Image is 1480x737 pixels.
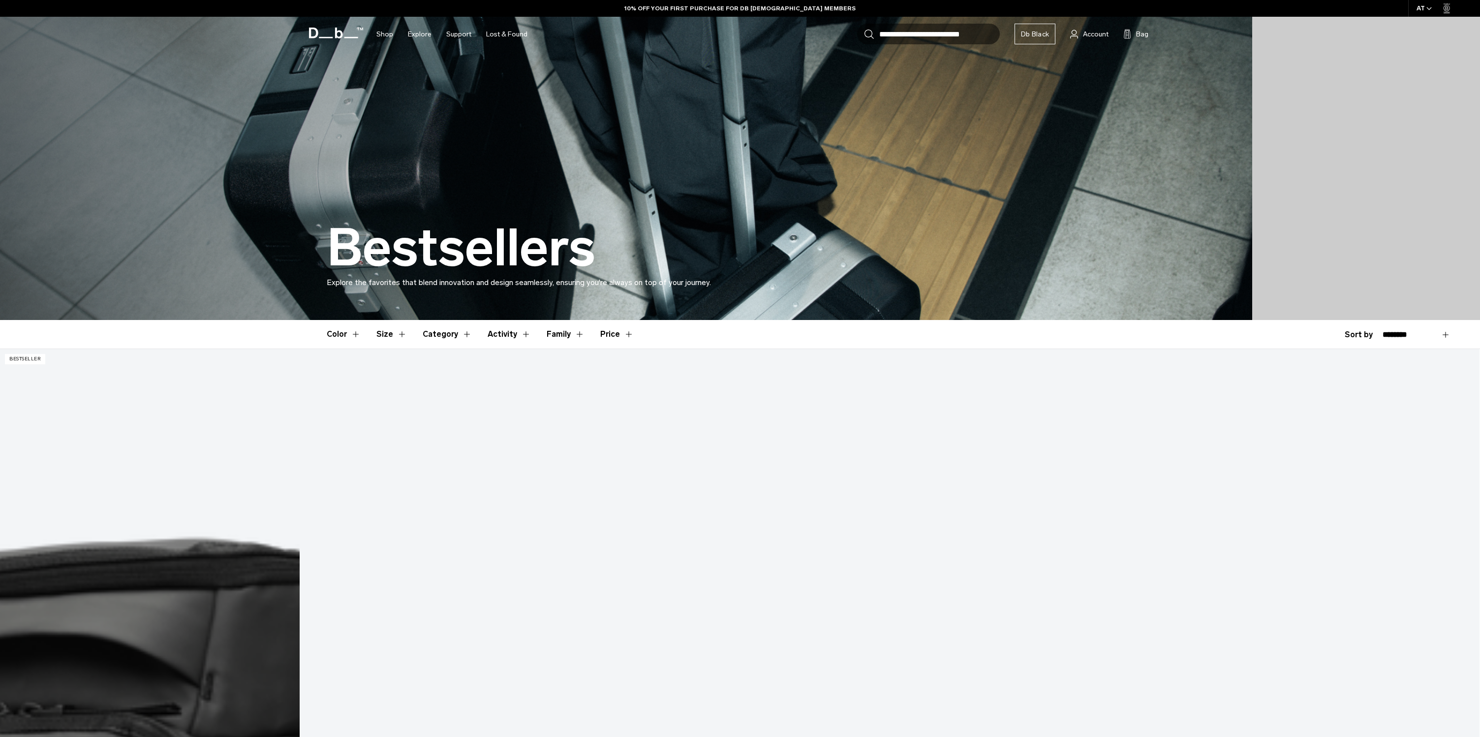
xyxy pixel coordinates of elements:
nav: Main Navigation [369,17,535,52]
button: Toggle Filter [547,320,585,349]
button: Toggle Filter [327,320,361,349]
h1: Bestsellers [327,220,595,277]
span: Bag [1136,29,1148,39]
button: Toggle Filter [423,320,472,349]
button: Bag [1123,28,1148,40]
a: Db Black [1015,24,1055,44]
a: Lost & Found [486,17,527,52]
span: Account [1083,29,1109,39]
a: 10% OFF YOUR FIRST PURCHASE FOR DB [DEMOGRAPHIC_DATA] MEMBERS [624,4,856,13]
a: Support [446,17,471,52]
button: Toggle Filter [488,320,531,349]
button: Toggle Price [600,320,634,349]
p: Bestseller [5,354,45,364]
span: Explore the favorites that blend innovation and design seamlessly, ensuring you're always on top ... [327,278,711,287]
a: Account [1070,28,1109,40]
a: Explore [408,17,432,52]
button: Toggle Filter [376,320,407,349]
a: Shop [376,17,393,52]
